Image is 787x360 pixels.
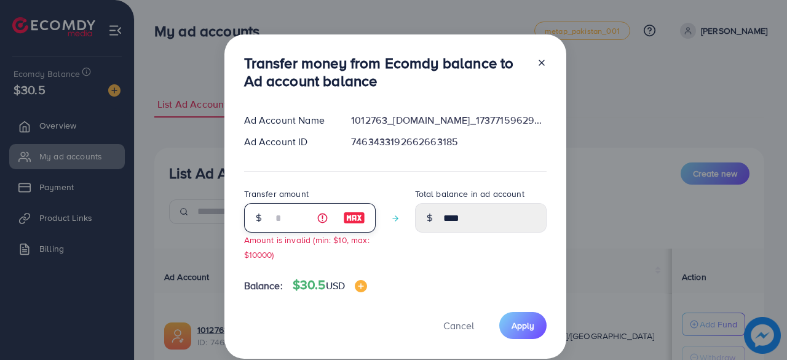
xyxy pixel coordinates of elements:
[234,113,342,127] div: Ad Account Name
[293,278,367,293] h4: $30.5
[244,54,527,90] h3: Transfer money from Ecomdy balance to Ad account balance
[428,312,489,338] button: Cancel
[234,135,342,149] div: Ad Account ID
[341,113,556,127] div: 1012763_[DOMAIN_NAME]_1737715962950
[415,188,524,200] label: Total balance in ad account
[343,210,365,225] img: image
[512,319,534,332] span: Apply
[244,188,309,200] label: Transfer amount
[326,279,345,292] span: USD
[443,319,474,332] span: Cancel
[244,279,283,293] span: Balance:
[341,135,556,149] div: 7463433192662663185
[355,280,367,292] img: image
[244,234,370,260] small: Amount is invalid (min: $10, max: $10000)
[499,312,547,338] button: Apply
